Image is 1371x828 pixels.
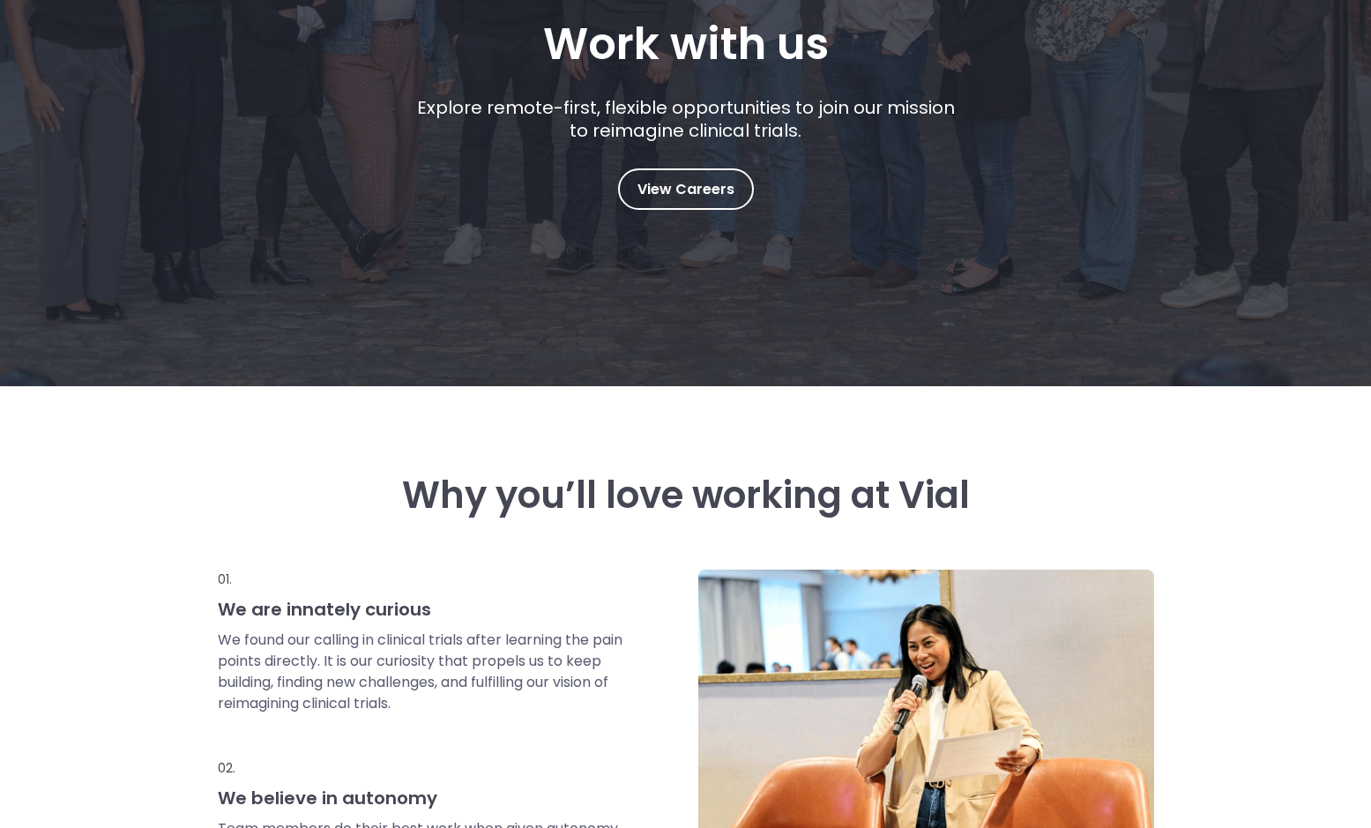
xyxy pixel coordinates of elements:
[637,178,734,201] span: View Careers
[618,168,754,210] a: View Careers
[218,598,625,621] h3: We are innately curious
[218,570,625,589] p: 01.
[218,474,1154,517] h3: Why you’ll love working at Vial
[410,96,961,142] p: Explore remote-first, flexible opportunities to join our mission to reimagine clinical trials.
[218,787,625,809] h3: We believe in autonomy
[218,630,625,714] p: We found our calling in clinical trials after learning the pain points directly. It is our curios...
[543,19,829,70] h1: Work with us
[218,758,625,778] p: 02.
